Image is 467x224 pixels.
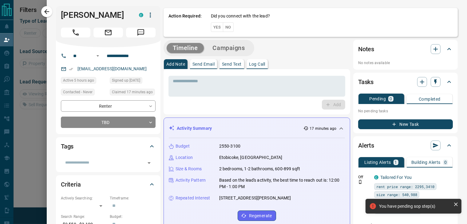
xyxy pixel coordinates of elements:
h1: [PERSON_NAME] [61,10,130,20]
span: Email [93,28,123,37]
span: size range: 540,988 [376,191,417,198]
p: 0 [390,97,392,101]
p: Send Text [222,62,242,66]
p: Size & Rooms [176,166,202,172]
p: Off [358,174,370,180]
button: New Task [358,119,453,129]
button: Open [145,159,153,167]
p: Activity Pattern [176,177,206,183]
p: 2550-3100 [219,143,240,149]
div: Alerts [358,138,453,153]
div: condos.ca [139,13,143,17]
p: Activity Summary [177,125,212,132]
a: [EMAIL_ADDRESS][DOMAIN_NAME] [77,66,147,71]
p: Timeframe: [110,195,156,201]
p: Did you connect with the lead? [211,13,270,19]
h2: Tags [61,141,73,151]
span: Contacted - Never [63,89,93,95]
a: Tailored For You [380,175,412,180]
p: Repeated Interest [176,195,210,201]
span: Message [126,28,156,37]
p: No pending tasks [358,106,453,116]
p: No notes available [358,60,453,66]
svg: Push Notification Only [358,180,362,184]
span: Call [61,28,90,37]
p: Completed [419,97,441,101]
div: Renter [61,100,156,112]
p: 1 [395,160,397,164]
div: Wed Aug 13 2025 [110,77,156,86]
div: Fri Aug 15 2025 [110,89,156,97]
p: Location [176,154,193,161]
button: Timeline [167,43,204,53]
p: 17 minutes ago [310,126,336,131]
div: TBD [61,117,156,128]
div: You have pending sop step(s) [379,204,451,209]
p: Building Alerts [411,160,441,164]
svg: Email Verified [69,67,73,71]
p: Send Email [192,62,215,66]
p: Action Required: [168,13,202,32]
p: Budget [176,143,190,149]
div: Tasks [358,75,453,89]
div: Criteria [61,177,156,192]
p: Pending [369,97,386,101]
p: Search Range: [61,214,107,219]
p: Listing Alerts [364,160,391,164]
p: Budget: [110,214,156,219]
span: rent price range: 2295,3410 [376,183,434,190]
div: Notes [358,42,453,56]
span: Claimed 17 minutes ago [112,89,153,95]
div: Fri Aug 15 2025 [61,77,107,86]
button: Regenerate [238,210,276,221]
h2: Alerts [358,141,374,150]
h2: Criteria [61,180,81,189]
button: No [223,22,234,32]
p: 0 [444,160,447,164]
div: condos.ca [374,175,378,180]
div: Activity Summary17 minutes ago [169,123,345,134]
p: [STREET_ADDRESS][PERSON_NAME] [219,195,291,201]
p: Actively Searching: [61,195,107,201]
button: Open [94,52,101,60]
p: Add Note [166,62,185,66]
span: Active 5 hours ago [63,77,94,83]
p: Based on the lead's activity, the best time to reach out is: 12:00 PM - 1:00 PM [219,177,345,190]
button: Yes [211,22,223,32]
p: Etobicoke, [GEOGRAPHIC_DATA] [219,154,283,161]
h2: Tasks [358,77,374,87]
div: Tags [61,139,156,154]
button: Campaigns [206,43,251,53]
h2: Notes [358,44,374,54]
p: 2 bedrooms, 1-2 bathrooms, 600-899 sqft [219,166,300,172]
span: Signed up [DATE] [112,77,140,83]
p: Log Call [249,62,265,66]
